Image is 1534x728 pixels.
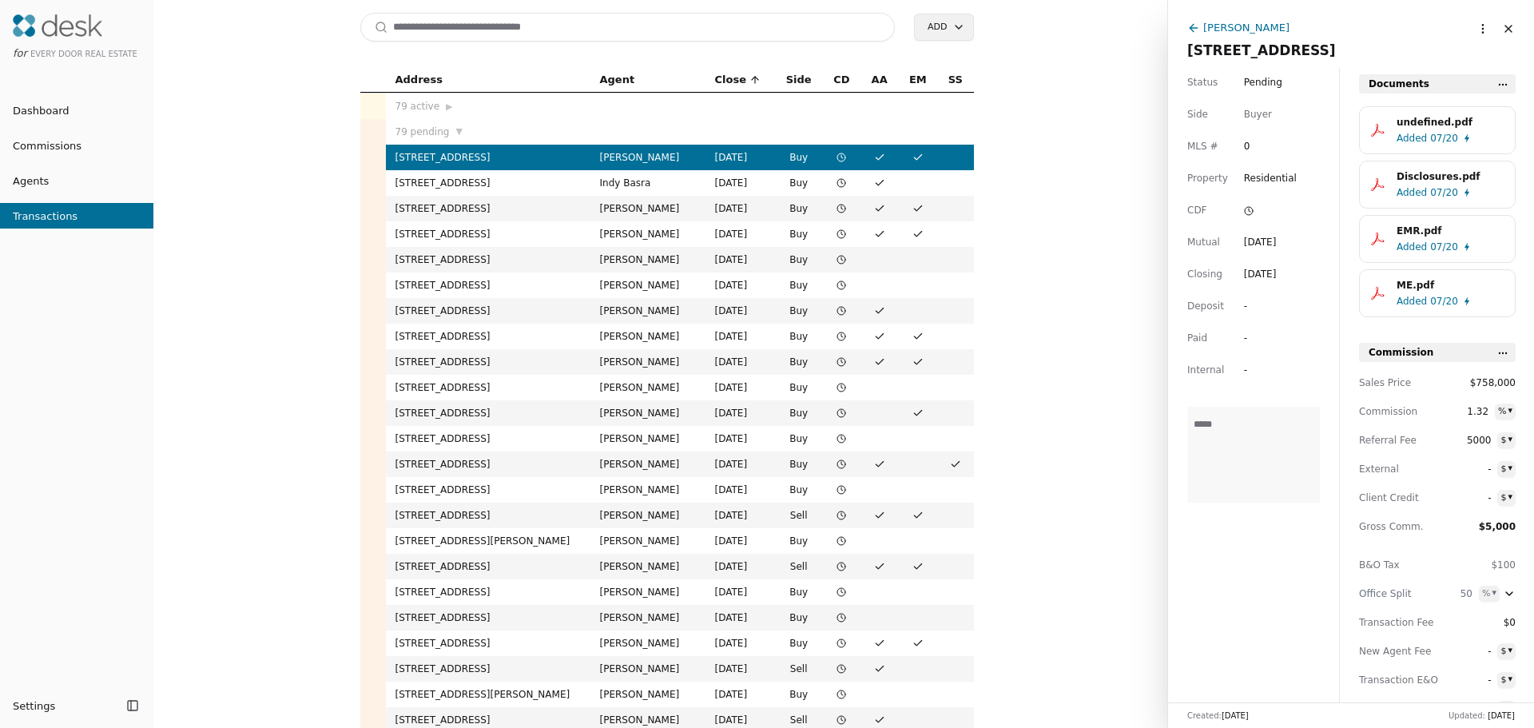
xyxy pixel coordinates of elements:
[386,196,590,221] td: [STREET_ADDRESS]
[705,656,775,682] td: [DATE]
[1244,362,1273,378] div: -
[590,400,705,426] td: [PERSON_NAME]
[775,273,823,298] td: Buy
[590,452,705,477] td: [PERSON_NAME]
[590,247,705,273] td: [PERSON_NAME]
[13,47,27,59] span: for
[705,170,775,196] td: [DATE]
[1359,269,1516,317] button: ME.pdfAdded07/20
[386,477,590,503] td: [STREET_ADDRESS]
[386,554,590,579] td: [STREET_ADDRESS]
[1244,170,1297,186] span: Residential
[13,698,55,714] span: Settings
[1479,521,1516,532] span: $5,000
[775,528,823,554] td: Buy
[1430,130,1458,146] span: 07/20
[30,50,137,58] span: Every Door Real Estate
[1187,298,1224,314] span: Deposit
[590,503,705,528] td: [PERSON_NAME]
[1359,161,1516,209] button: Disclosures.pdfAdded07/20
[1397,223,1504,239] div: EMR.pdf
[1359,615,1431,631] span: Transaction Fee
[590,656,705,682] td: [PERSON_NAME]
[705,503,775,528] td: [DATE]
[1397,293,1427,309] span: Added
[1203,19,1290,36] div: [PERSON_NAME]
[775,656,823,682] td: Sell
[705,349,775,375] td: [DATE]
[1470,375,1516,391] span: $758,000
[705,324,775,349] td: [DATE]
[1359,490,1431,506] span: Client Credit
[775,579,823,605] td: Buy
[386,682,590,707] td: [STREET_ADDRESS][PERSON_NAME]
[705,145,775,170] td: [DATE]
[705,605,775,631] td: [DATE]
[705,247,775,273] td: [DATE]
[386,631,590,656] td: [STREET_ADDRESS]
[705,528,775,554] td: [DATE]
[1187,106,1208,122] span: Side
[386,221,590,247] td: [STREET_ADDRESS]
[1244,266,1277,282] div: [DATE]
[1462,490,1491,506] span: -
[395,124,450,140] span: 79 pending
[775,400,823,426] td: Buy
[1497,643,1516,659] button: $
[600,71,635,89] span: Agent
[775,298,823,324] td: Buy
[775,452,823,477] td: Buy
[1359,404,1431,420] span: Commission
[590,477,705,503] td: [PERSON_NAME]
[1492,586,1496,600] div: ▾
[1397,277,1504,293] div: ME.pdf
[386,400,590,426] td: [STREET_ADDRESS]
[775,631,823,656] td: Buy
[1359,672,1431,688] span: Transaction E&O
[705,273,775,298] td: [DATE]
[1488,711,1515,720] span: [DATE]
[386,349,590,375] td: [STREET_ADDRESS]
[386,324,590,349] td: [STREET_ADDRESS]
[775,426,823,452] td: Buy
[775,196,823,221] td: Buy
[6,693,121,718] button: Settings
[386,452,590,477] td: [STREET_ADDRESS]
[1397,185,1427,201] span: Added
[1359,432,1431,448] span: Referral Fee
[1222,711,1249,720] span: [DATE]
[705,452,775,477] td: [DATE]
[705,682,775,707] td: [DATE]
[775,145,823,170] td: Buy
[775,324,823,349] td: Buy
[395,98,581,114] div: 79 active
[386,579,590,605] td: [STREET_ADDRESS]
[1462,701,1491,717] span: -
[775,682,823,707] td: Buy
[1187,42,1336,58] span: [STREET_ADDRESS]
[590,170,705,196] td: Indy Basra
[386,273,590,298] td: [STREET_ADDRESS]
[386,247,590,273] td: [STREET_ADDRESS]
[13,14,102,37] img: Desk
[1244,74,1282,90] span: Pending
[1487,615,1516,631] span: $0
[1491,559,1516,571] span: $100
[590,682,705,707] td: [PERSON_NAME]
[1397,130,1427,146] span: Added
[705,375,775,400] td: [DATE]
[386,656,590,682] td: [STREET_ADDRESS]
[1187,266,1222,282] span: Closing
[872,71,888,89] span: AA
[1397,114,1504,130] div: undefined.pdf
[1359,461,1431,477] span: External
[386,145,590,170] td: [STREET_ADDRESS]
[1397,239,1427,255] span: Added
[1187,710,1249,722] div: Created:
[386,426,590,452] td: [STREET_ADDRESS]
[1244,330,1273,346] div: -
[1369,76,1429,92] span: Documents
[386,605,590,631] td: [STREET_ADDRESS]
[455,125,462,139] span: ▼
[590,528,705,554] td: [PERSON_NAME]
